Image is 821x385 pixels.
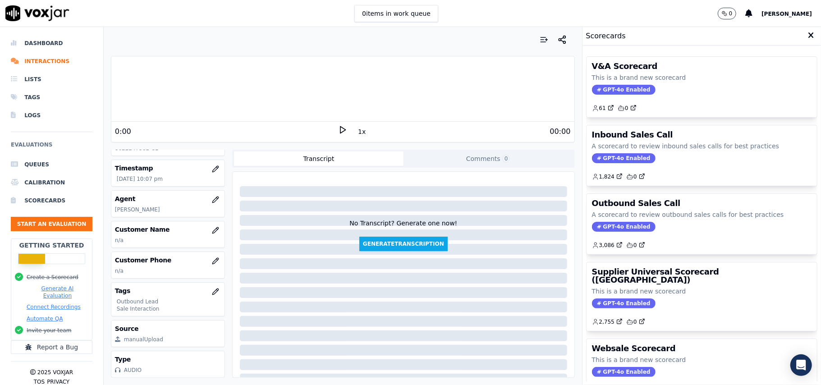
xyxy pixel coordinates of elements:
[115,237,221,244] p: n/a
[550,126,570,137] div: 00:00
[11,139,92,156] h6: Evaluations
[502,155,510,163] span: 0
[592,355,812,364] p: This is a brand new scorecard
[404,151,573,166] button: Comments
[592,318,626,325] button: 2,755
[592,142,812,151] p: A scorecard to review inbound sales calls for best practices
[356,125,367,138] button: 1x
[729,10,733,17] p: 0
[115,126,131,137] div: 0:00
[592,173,623,180] a: 1,824
[592,105,614,112] a: 61
[626,242,645,249] a: 0
[11,156,92,174] a: Queues
[11,192,92,210] a: Scorecards
[592,298,656,308] span: GPT-4o Enabled
[592,153,656,163] span: GPT-4o Enabled
[626,173,645,180] a: 0
[27,285,88,299] button: Generate AI Evaluation
[5,5,69,21] img: voxjar logo
[234,151,404,166] button: Transcript
[592,173,626,180] button: 1,824
[115,324,221,333] h3: Source
[19,241,84,250] h2: Getting Started
[11,70,92,88] a: Lists
[124,336,163,343] div: manualUpload
[11,174,92,192] a: Calibration
[592,344,812,353] h3: Websale Scorecard
[761,11,812,17] span: [PERSON_NAME]
[115,225,221,234] h3: Customer Name
[117,305,221,312] p: Sale Interaction
[115,256,221,265] h3: Customer Phone
[354,5,438,22] button: 0items in work queue
[359,237,448,251] button: GenerateTranscription
[11,34,92,52] a: Dashboard
[115,355,221,364] h3: Type
[117,175,221,183] p: [DATE] 10:07 pm
[115,194,221,203] h3: Agent
[592,242,623,249] a: 3,086
[27,327,71,334] button: Invite your team
[11,106,92,124] a: Logs
[115,164,221,173] h3: Timestamp
[626,318,645,325] a: 0
[11,88,92,106] a: Tags
[592,287,812,296] p: This is a brand new scorecard
[349,219,457,237] div: No Transcript? Generate one now!
[592,222,656,232] span: GPT-4o Enabled
[592,210,812,219] p: A scorecard to review outbound sales calls for best practices
[115,267,221,275] p: n/a
[582,27,821,46] div: Scorecards
[592,73,812,82] p: This is a brand new scorecard
[11,340,92,354] button: Report a Bug
[592,131,812,139] h3: Inbound Sales Call
[115,286,221,295] h3: Tags
[27,274,78,281] button: Create a Scorecard
[592,242,626,249] button: 3,086
[11,52,92,70] a: Interactions
[592,85,656,95] span: GPT-4o Enabled
[618,105,637,112] a: 0
[718,8,737,19] button: 0
[27,315,63,322] button: Automate QA
[592,268,812,284] h3: Supplier Universal Scorecard ([GEOGRAPHIC_DATA])
[592,105,618,112] button: 61
[115,206,221,213] p: [PERSON_NAME]
[592,318,623,325] a: 2,755
[592,367,656,377] span: GPT-4o Enabled
[718,8,746,19] button: 0
[124,367,142,374] div: AUDIO
[790,354,812,376] div: Open Intercom Messenger
[11,217,92,231] button: Start an Evaluation
[592,62,812,70] h3: V&A Scorecard
[27,303,81,311] button: Connect Recordings
[117,298,221,305] p: Outbound Lead
[37,369,73,376] p: 2025 Voxjar
[592,199,812,207] h3: Outbound Sales Call
[761,8,821,19] button: [PERSON_NAME]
